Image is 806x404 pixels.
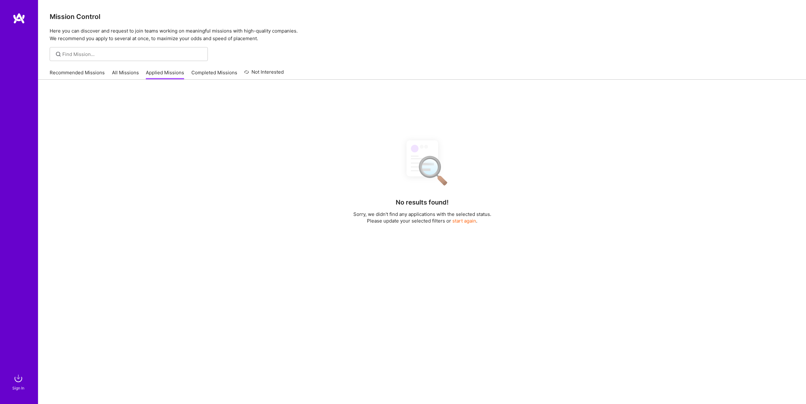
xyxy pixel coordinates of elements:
[146,69,184,80] a: Applied Missions
[191,69,237,80] a: Completed Missions
[12,385,24,391] div: Sign In
[62,51,203,58] input: Find Mission...
[13,13,25,24] img: logo
[396,199,449,206] h4: No results found!
[50,27,795,42] p: Here you can discover and request to join teams working on meaningful missions with high-quality ...
[452,217,476,224] button: start again
[50,69,105,80] a: Recommended Missions
[353,217,491,224] p: Please update your selected filters or .
[395,135,449,190] img: No Results
[13,372,25,391] a: sign inSign In
[112,69,139,80] a: All Missions
[55,51,62,58] i: icon SearchGrey
[353,211,491,217] p: Sorry, we didn't find any applications with the selected status.
[244,68,284,80] a: Not Interested
[50,13,795,21] h3: Mission Control
[12,372,25,385] img: sign in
